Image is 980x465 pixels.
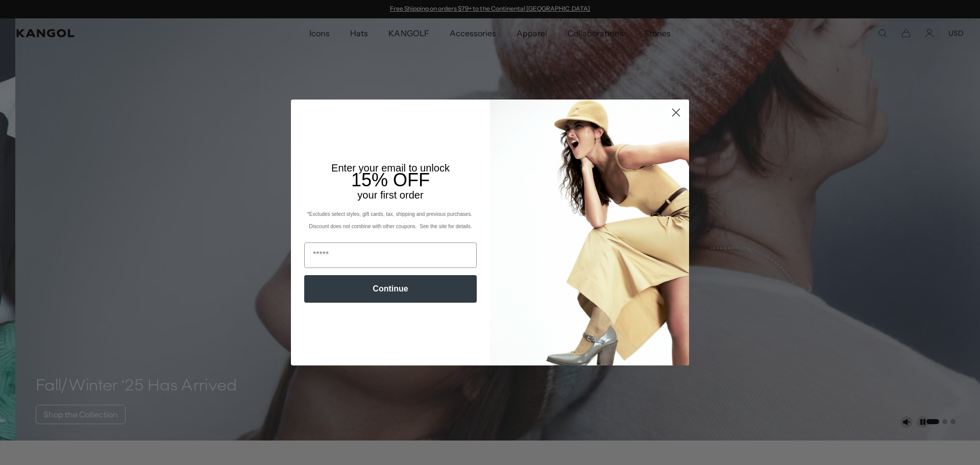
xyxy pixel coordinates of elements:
[667,104,685,121] button: Close dialog
[351,169,430,190] span: 15% OFF
[304,275,477,303] button: Continue
[490,100,689,365] img: 93be19ad-e773-4382-80b9-c9d740c9197f.jpeg
[357,189,423,201] span: your first order
[331,162,450,174] span: Enter your email to unlock
[307,211,474,229] span: *Excludes select styles, gift cards, tax, shipping and previous purchases. Discount does not comb...
[304,242,477,268] input: Email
